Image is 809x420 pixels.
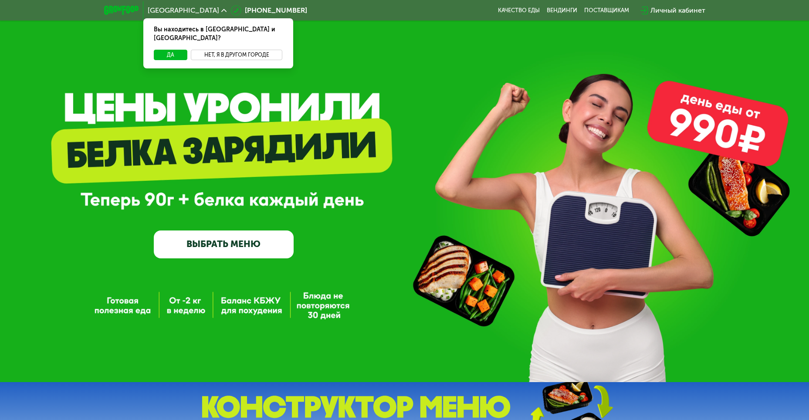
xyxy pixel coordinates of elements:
a: Вендинги [547,7,577,14]
div: Вы находитесь в [GEOGRAPHIC_DATA] и [GEOGRAPHIC_DATA]? [143,18,293,50]
span: [GEOGRAPHIC_DATA] [148,7,219,14]
div: поставщикам [584,7,629,14]
div: Личный кабинет [650,5,705,16]
a: ВЫБРАТЬ МЕНЮ [154,230,294,258]
button: Нет, я в другом городе [191,50,283,60]
a: Качество еды [498,7,540,14]
button: Да [154,50,187,60]
a: [PHONE_NUMBER] [231,5,307,16]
